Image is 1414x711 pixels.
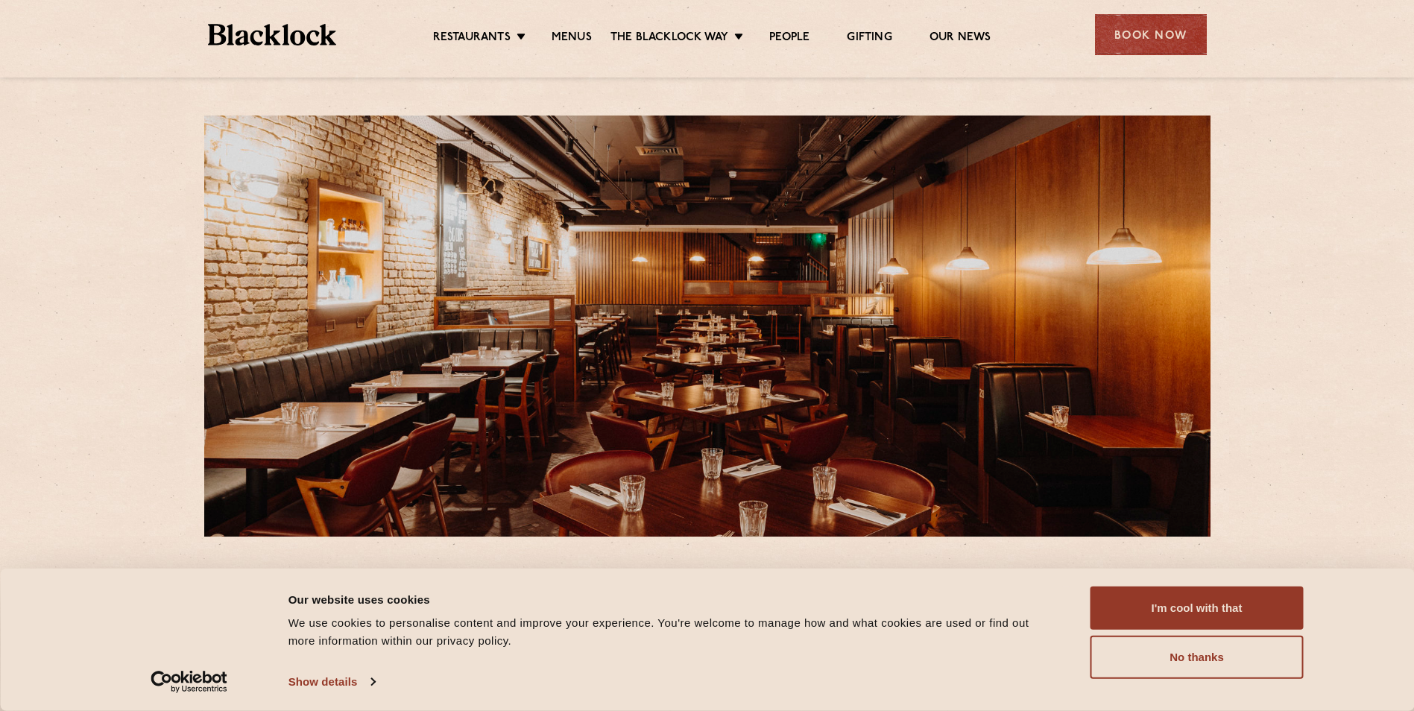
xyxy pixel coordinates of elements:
a: The Blacklock Way [610,31,728,47]
a: Usercentrics Cookiebot - opens in a new window [124,671,254,693]
img: BL_Textured_Logo-footer-cropped.svg [208,24,337,45]
a: Show details [288,671,375,693]
div: Book Now [1095,14,1207,55]
button: I'm cool with that [1091,587,1304,630]
a: People [769,31,809,47]
a: Our News [929,31,991,47]
a: Gifting [847,31,891,47]
div: Our website uses cookies [288,590,1057,608]
div: We use cookies to personalise content and improve your experience. You're welcome to manage how a... [288,614,1057,650]
a: Menus [552,31,592,47]
a: Restaurants [433,31,511,47]
button: No thanks [1091,636,1304,679]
